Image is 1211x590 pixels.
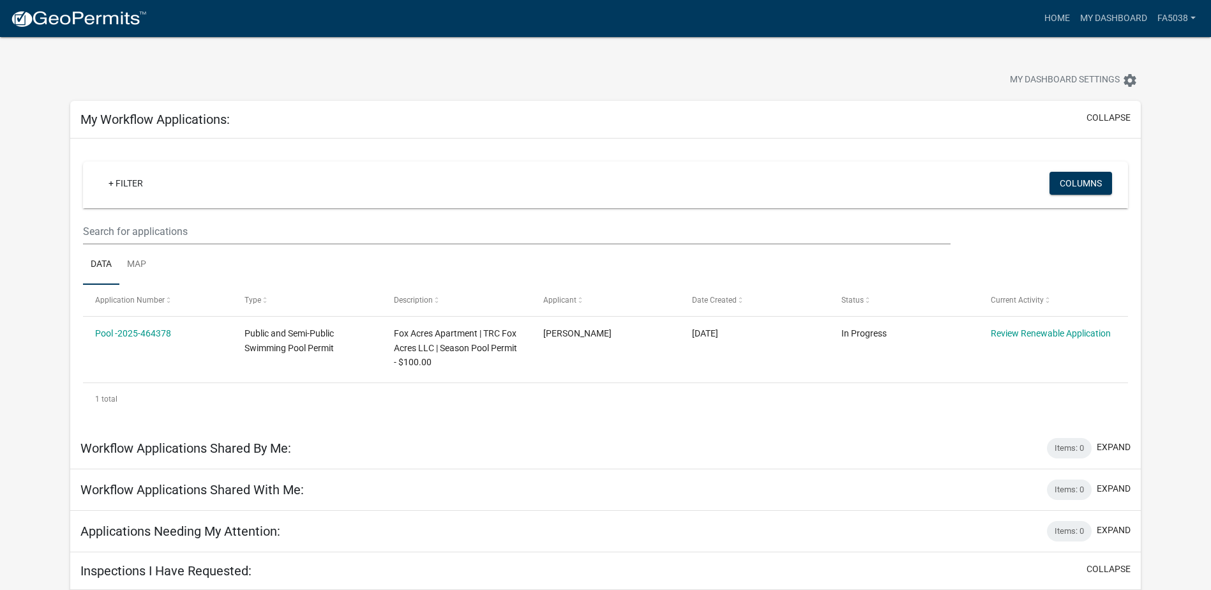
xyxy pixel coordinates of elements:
[394,328,517,368] span: Fox Acres Apartment | TRC Fox Acres LLC | Season Pool Permit - $100.00
[680,285,829,315] datatable-header-cell: Date Created
[80,524,280,539] h5: Applications Needing My Attention:
[543,328,612,338] span: Richard Vandall
[841,296,864,305] span: Status
[232,285,382,315] datatable-header-cell: Type
[1097,482,1131,495] button: expand
[1087,563,1131,576] button: collapse
[83,383,1128,415] div: 1 total
[83,218,951,245] input: Search for applications
[829,285,979,315] datatable-header-cell: Status
[95,296,165,305] span: Application Number
[1152,6,1201,31] a: FA5038
[394,296,433,305] span: Description
[80,482,304,497] h5: Workflow Applications Shared With Me:
[244,328,334,353] span: Public and Semi-Public Swimming Pool Permit
[979,285,1128,315] datatable-header-cell: Current Activity
[1000,68,1148,93] button: My Dashboard Settingssettings
[1097,524,1131,537] button: expand
[83,285,232,315] datatable-header-cell: Application Number
[1122,73,1138,88] i: settings
[80,563,252,579] h5: Inspections I Have Requested:
[98,172,153,195] a: + Filter
[543,296,576,305] span: Applicant
[1075,6,1152,31] a: My Dashboard
[1039,6,1075,31] a: Home
[841,328,887,338] span: In Progress
[1047,438,1092,458] div: Items: 0
[382,285,531,315] datatable-header-cell: Description
[83,245,119,285] a: Data
[80,112,230,127] h5: My Workflow Applications:
[991,296,1044,305] span: Current Activity
[1097,441,1131,454] button: expand
[1049,172,1112,195] button: Columns
[244,296,261,305] span: Type
[692,328,718,338] span: 08/15/2025
[692,296,737,305] span: Date Created
[530,285,680,315] datatable-header-cell: Applicant
[1087,111,1131,125] button: collapse
[80,441,291,456] h5: Workflow Applications Shared By Me:
[119,245,154,285] a: Map
[95,328,171,338] a: Pool -2025-464378
[991,328,1111,338] a: Review Renewable Application
[1047,521,1092,541] div: Items: 0
[70,139,1141,428] div: collapse
[1047,480,1092,500] div: Items: 0
[1010,73,1120,88] span: My Dashboard Settings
